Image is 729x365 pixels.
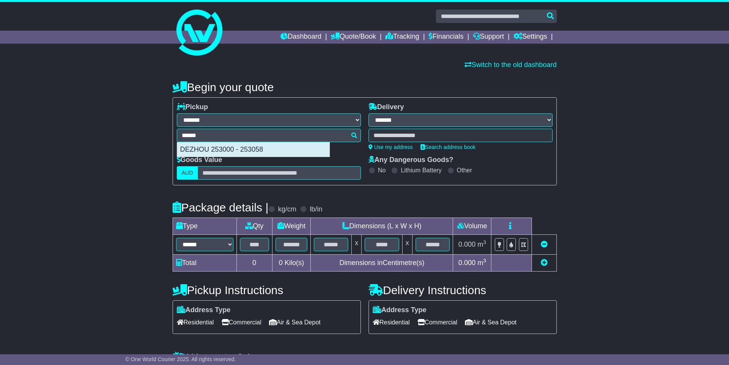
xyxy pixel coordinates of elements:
[173,351,557,364] h4: Warranty & Insurance
[541,241,548,248] a: Remove this item
[378,167,386,174] label: No
[385,31,419,44] a: Tracking
[369,156,453,164] label: Any Dangerous Goods?
[457,167,472,174] label: Other
[236,255,272,272] td: 0
[177,306,231,314] label: Address Type
[126,356,236,362] span: © One World Courier 2025. All rights reserved.
[331,31,376,44] a: Quote/Book
[465,61,556,69] a: Switch to the old dashboard
[311,218,453,235] td: Dimensions (L x W x H)
[177,142,329,157] div: DEZHOU 253000 - 253058
[429,31,463,44] a: Financials
[369,103,404,111] label: Delivery
[369,284,557,296] h4: Delivery Instructions
[402,235,412,255] td: x
[177,103,208,111] label: Pickup
[465,316,517,328] span: Air & Sea Depot
[483,258,486,264] sup: 3
[352,235,362,255] td: x
[281,31,321,44] a: Dashboard
[279,259,282,267] span: 0
[373,316,410,328] span: Residential
[236,218,272,235] td: Qty
[311,255,453,272] td: Dimensions in Centimetre(s)
[453,218,491,235] td: Volume
[421,144,476,150] a: Search address book
[373,306,427,314] label: Address Type
[272,255,311,272] td: Kilo(s)
[278,205,296,214] label: kg/cm
[369,144,413,150] a: Use my address
[177,156,222,164] label: Goods Value
[483,239,486,245] sup: 3
[478,259,486,267] span: m
[418,316,457,328] span: Commercial
[458,241,476,248] span: 0.000
[173,81,557,93] h4: Begin your quote
[514,31,547,44] a: Settings
[173,218,236,235] td: Type
[177,129,361,142] typeahead: Please provide city
[478,241,486,248] span: m
[177,166,198,180] label: AUD
[173,255,236,272] td: Total
[173,284,361,296] h4: Pickup Instructions
[269,316,321,328] span: Air & Sea Depot
[272,218,311,235] td: Weight
[173,201,269,214] h4: Package details |
[458,259,476,267] span: 0.000
[473,31,504,44] a: Support
[541,259,548,267] a: Add new item
[310,205,322,214] label: lb/in
[177,316,214,328] span: Residential
[222,316,261,328] span: Commercial
[401,167,442,174] label: Lithium Battery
